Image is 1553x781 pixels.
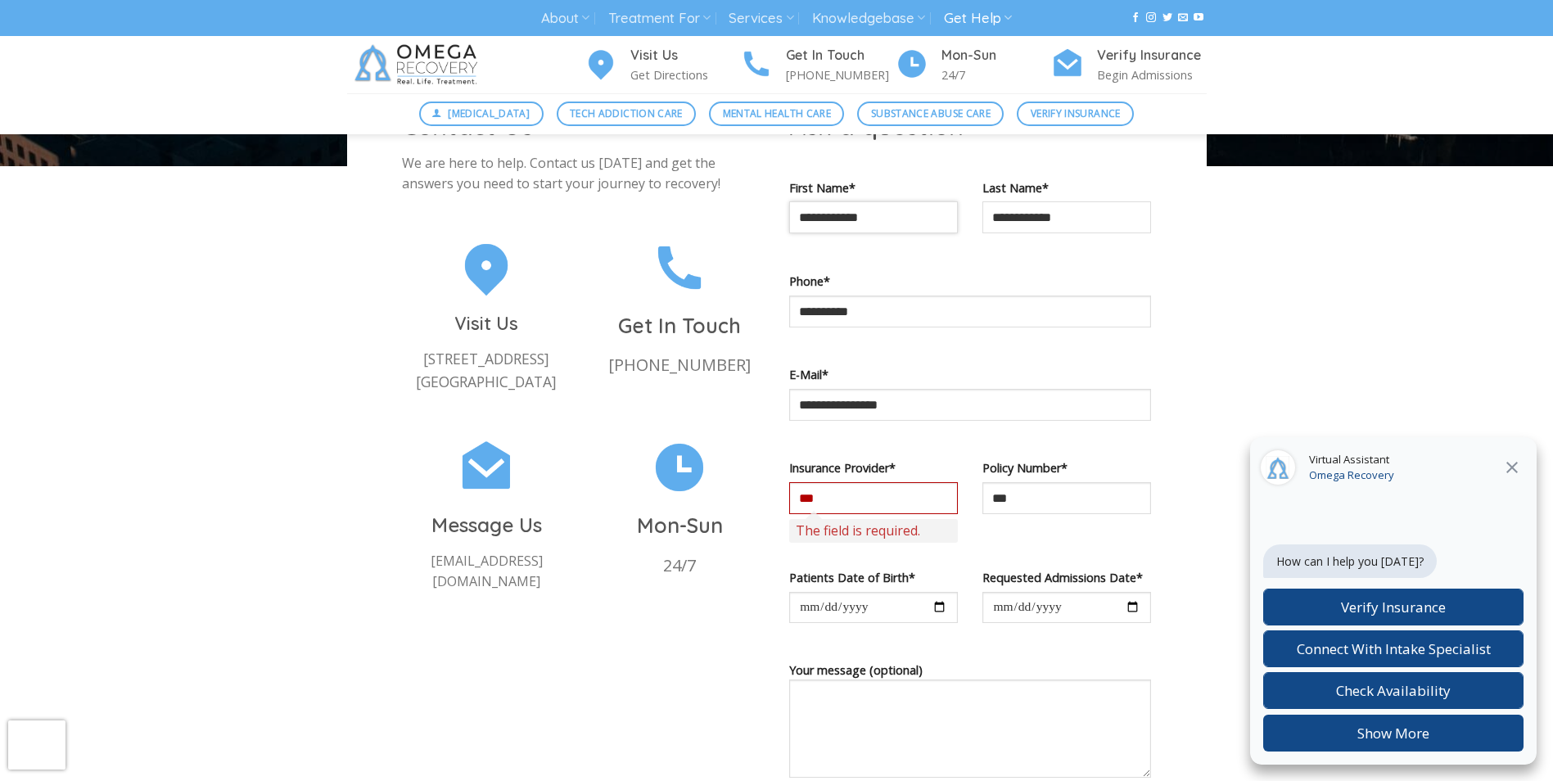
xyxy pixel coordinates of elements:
[595,237,764,379] a: Get In Touch [PHONE_NUMBER]
[1146,12,1156,24] a: Follow on Instagram
[347,36,490,93] img: Omega Recovery
[402,237,571,394] a: Visit Us [STREET_ADDRESS][GEOGRAPHIC_DATA]
[982,178,1151,197] label: Last Name*
[1051,45,1207,85] a: Verify Insurance Begin Admissions
[630,45,740,66] h4: Visit Us
[871,106,991,121] span: Substance Abuse Care
[729,3,793,34] a: Services
[541,3,589,34] a: About
[402,551,571,593] p: [EMAIL_ADDRESS][DOMAIN_NAME]
[982,458,1151,477] label: Policy Number*
[723,106,831,121] span: Mental Health Care
[740,45,896,85] a: Get In Touch [PHONE_NUMBER]
[570,106,683,121] span: Tech Addiction Care
[595,309,764,342] h3: Get In Touch
[419,102,544,126] a: [MEDICAL_DATA]
[1162,12,1172,24] a: Follow on Twitter
[1131,12,1140,24] a: Follow on Facebook
[786,65,896,84] p: [PHONE_NUMBER]
[789,679,1152,778] textarea: Your message (optional)
[402,436,571,593] a: Message Us [EMAIL_ADDRESS][DOMAIN_NAME]
[1178,12,1188,24] a: Send us an email
[812,3,925,34] a: Knowledgebase
[789,365,1152,384] label: E-Mail*
[789,519,958,543] span: The field is required.
[402,347,571,393] p: [STREET_ADDRESS] [GEOGRAPHIC_DATA]
[789,568,958,587] label: Patients Date of Birth*
[941,45,1051,66] h4: Mon-Sun
[941,65,1051,84] p: 24/7
[944,3,1012,34] a: Get Help
[402,110,533,142] span: Contact Us
[789,110,964,142] span: Ask a question
[557,102,697,126] a: Tech Addiction Care
[1017,102,1134,126] a: Verify Insurance
[402,509,571,540] h3: Message Us
[8,720,65,770] iframe: reCAPTCHA
[857,102,1004,126] a: Substance Abuse Care
[1097,45,1207,66] h4: Verify Insurance
[402,153,765,195] p: We are here to help. Contact us [DATE] and get the answers you need to start your journey to reco...
[1194,12,1203,24] a: Follow on YouTube
[789,272,1152,291] label: Phone*
[448,106,530,121] span: [MEDICAL_DATA]
[1031,106,1121,121] span: Verify Insurance
[595,553,764,579] p: 24/7
[595,352,764,378] p: [PHONE_NUMBER]
[789,178,958,197] label: First Name*
[1097,65,1207,84] p: Begin Admissions
[630,65,740,84] p: Get Directions
[402,309,571,338] h3: Visit Us
[595,509,764,542] h3: Mon-Sun
[608,3,711,34] a: Treatment For
[789,458,958,477] label: Insurance Provider*
[585,45,740,85] a: Visit Us Get Directions
[709,102,844,126] a: Mental Health Care
[982,568,1151,587] label: Requested Admissions Date*
[786,45,896,66] h4: Get In Touch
